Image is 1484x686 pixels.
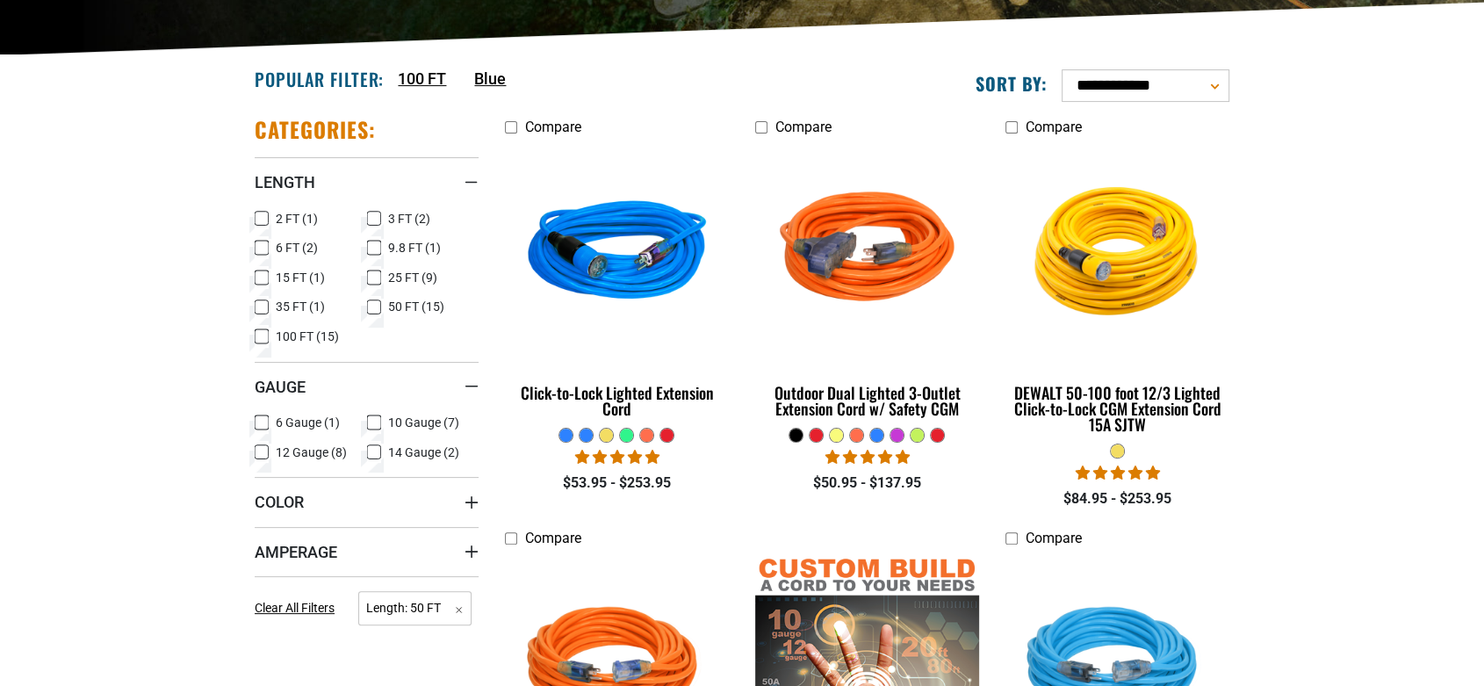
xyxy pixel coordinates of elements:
a: Clear All Filters [255,599,342,617]
img: orange [756,153,977,355]
span: Compare [1026,119,1082,135]
summary: Color [255,477,479,526]
span: 15 FT (1) [276,271,325,284]
span: 100 FT (15) [276,330,339,343]
div: $53.95 - $253.95 [505,473,729,494]
summary: Amperage [255,527,479,576]
div: DEWALT 50-100 foot 12/3 Lighted Click-to-Lock CGM Extension Cord 15A SJTW [1005,385,1229,432]
span: 6 Gauge (1) [276,416,340,429]
span: Gauge [255,377,306,397]
summary: Length [255,157,479,206]
span: 6 FT (2) [276,242,318,254]
h2: Categories: [255,116,376,143]
span: 25 FT (9) [388,271,437,284]
span: 12 Gauge (8) [276,446,347,459]
img: blue [507,153,728,355]
span: Length: 50 FT [358,591,472,625]
span: Compare [1026,530,1082,546]
span: 4.87 stars [574,449,659,466]
div: Outdoor Dual Lighted 3-Outlet Extension Cord w/ Safety CGM [755,385,979,416]
h2: Popular Filter: [255,68,384,90]
a: Blue [474,67,506,90]
span: Amperage [255,542,337,562]
span: Length [255,172,315,192]
a: blue Click-to-Lock Lighted Extension Cord [505,144,729,427]
span: Clear All Filters [255,601,335,615]
span: Compare [525,530,581,546]
span: 50 FT (15) [388,300,444,313]
span: 14 Gauge (2) [388,446,459,459]
div: $50.95 - $137.95 [755,473,979,494]
span: 4.80 stars [825,449,909,466]
span: Compare [775,119,832,135]
div: Click-to-Lock Lighted Extension Cord [505,385,729,416]
span: 3 FT (2) [388,213,430,225]
a: orange Outdoor Dual Lighted 3-Outlet Extension Cord w/ Safety CGM [755,144,979,427]
span: 4.84 stars [1075,465,1159,481]
a: 100 FT [398,67,446,90]
a: Length: 50 FT [358,599,472,616]
summary: Gauge [255,362,479,411]
span: 2 FT (1) [276,213,318,225]
a: DEWALT 50-100 foot 12/3 Lighted Click-to-Lock CGM Extension Cord 15A SJTW [1005,144,1229,443]
span: Color [255,492,304,512]
span: 10 Gauge (7) [388,416,459,429]
span: 35 FT (1) [276,300,325,313]
div: $84.95 - $253.95 [1005,488,1229,509]
label: Sort by: [976,72,1048,95]
span: 9.8 FT (1) [388,242,441,254]
span: Compare [525,119,581,135]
